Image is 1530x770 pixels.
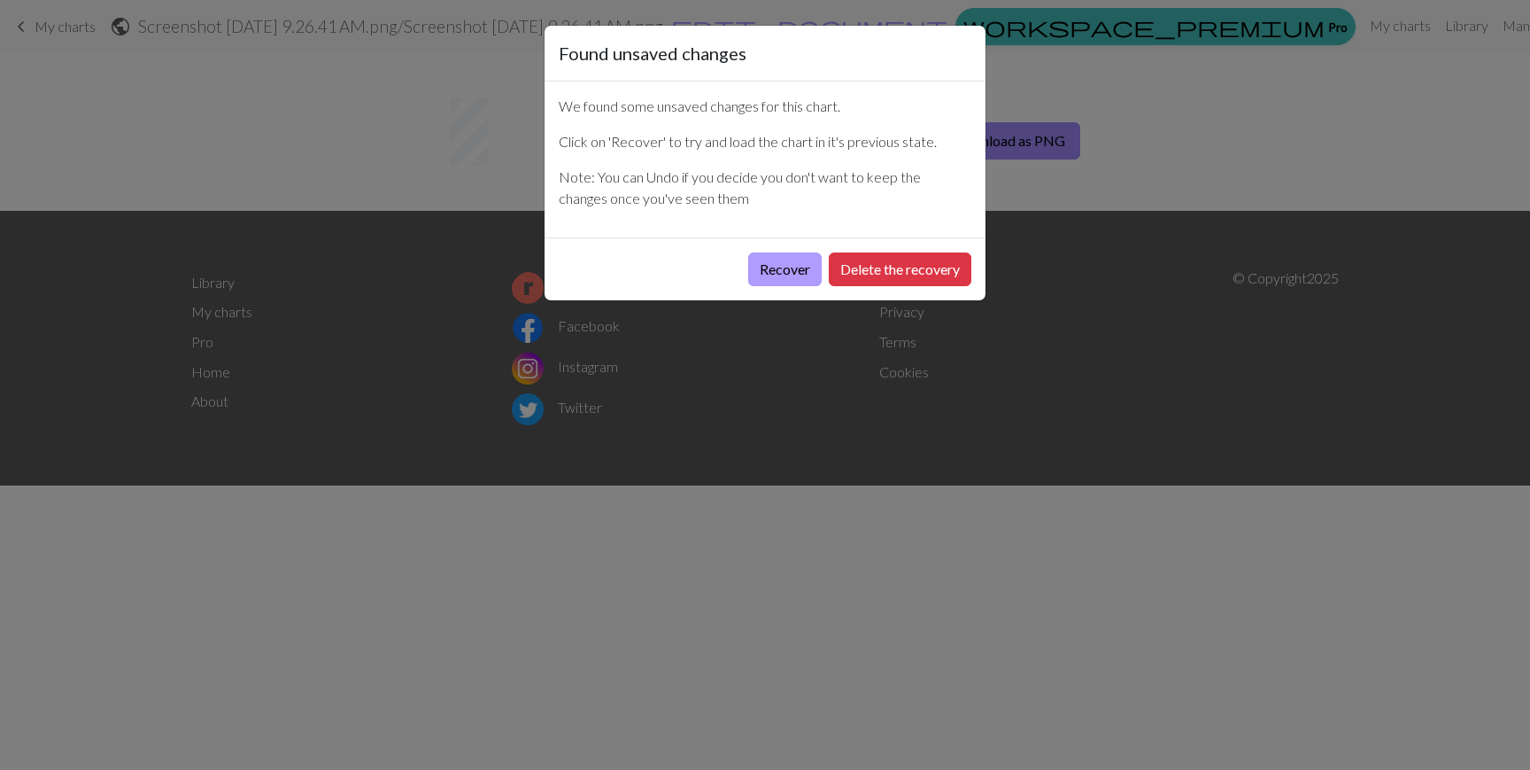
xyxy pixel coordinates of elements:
p: We found some unsaved changes for this chart. [559,96,971,117]
button: Recover [748,253,822,286]
p: Click on 'Recover' to try and load the chart in it's previous state. [559,131,971,152]
h5: Found unsaved changes [559,40,746,66]
button: Delete the recovery [829,253,971,286]
p: Note: You can Undo if you decide you don't want to keep the changes once you've seen them [559,167,971,209]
